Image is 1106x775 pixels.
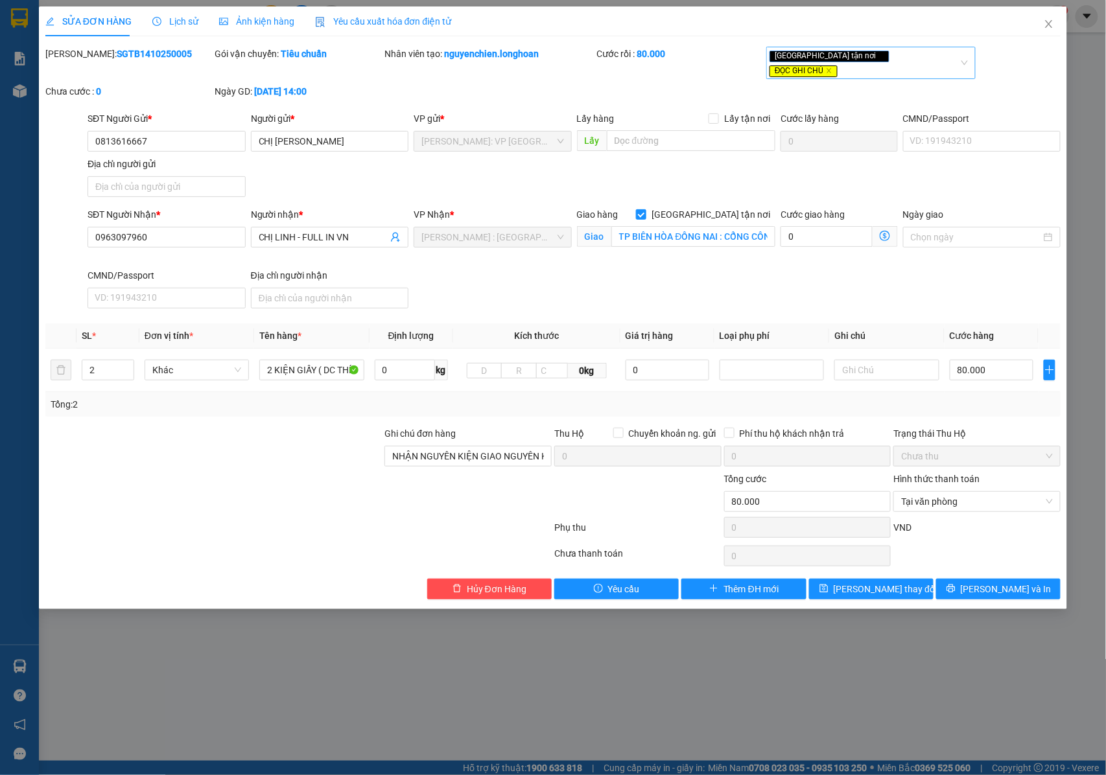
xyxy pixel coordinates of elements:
span: VND [893,522,912,533]
span: Chuyển khoản ng. gửi [624,426,722,441]
b: 80.000 [637,49,665,59]
button: deleteHủy Đơn Hàng [427,579,552,599]
span: Hồ Chí Minh : Kho Quận 12 [421,227,564,247]
span: [GEOGRAPHIC_DATA] tận nơi [770,51,889,62]
button: Close [1031,6,1067,43]
div: Ngày GD: [215,84,382,98]
div: VP gửi [414,111,572,126]
span: Giá trị hàng [626,330,674,341]
strong: PHIẾU DÁN LÊN HÀNG [91,6,262,23]
span: delete [453,584,462,594]
img: icon [315,17,325,27]
span: Ngày in phiếu: 17:02 ngày [87,26,266,40]
button: delete [51,360,71,380]
span: Thu Hộ [554,428,584,439]
input: Dọc đường [607,130,775,151]
span: Yêu cầu [608,582,640,596]
span: Lấy tận nơi [719,111,775,126]
span: SL [82,330,92,341]
span: [PHONE_NUMBER] [5,44,99,67]
input: Cước giao hàng [781,226,873,247]
div: Địa chỉ người nhận [251,268,409,283]
span: Đơn vị tính [145,330,193,341]
span: Định lượng [388,330,434,341]
span: Phí thu hộ khách nhận trả [735,426,850,441]
input: R [501,363,536,378]
span: printer [947,584,956,594]
b: Tiêu chuẩn [281,49,327,59]
span: dollar-circle [880,231,890,241]
span: Mã đơn: SGTB1410250011 [5,78,199,96]
span: [PERSON_NAME] thay đổi [834,582,937,596]
span: Ảnh kiện hàng [219,16,294,27]
span: Tổng cước [724,474,767,484]
span: VP Nhận [414,209,450,220]
span: save [819,584,829,594]
span: Lấy [577,130,607,151]
span: user-add [390,232,401,242]
span: kg [435,360,448,380]
span: CÔNG TY TNHH CHUYỂN PHÁT NHANH BẢO AN [102,44,259,67]
div: Chưa cước : [45,84,213,98]
span: Yêu cầu xuất hóa đơn điện tử [315,16,452,27]
input: Địa chỉ của người gửi [88,176,246,197]
span: close [878,52,884,59]
button: printer[PERSON_NAME] và In [936,579,1061,599]
span: Kích thước [514,330,559,341]
div: SĐT Người Gửi [88,111,246,126]
div: Gói vận chuyển: [215,47,382,61]
span: close [1044,19,1054,29]
div: [PERSON_NAME]: [45,47,213,61]
input: VD: Bàn, Ghế [259,360,364,380]
button: plus [1044,360,1056,380]
label: Cước lấy hàng [781,113,839,124]
button: save[PERSON_NAME] thay đổi [809,579,934,599]
span: edit [45,17,54,26]
span: plus [709,584,718,594]
input: D [467,363,502,378]
input: Ghi chú đơn hàng [384,446,552,467]
label: Ghi chú đơn hàng [384,428,456,439]
input: Ngày giao [911,230,1042,244]
input: Địa chỉ của người nhận [251,288,409,308]
input: C [536,363,568,378]
span: [PERSON_NAME] và In [961,582,1052,596]
span: [GEOGRAPHIC_DATA] tận nơi [646,207,775,222]
div: CMND/Passport [903,111,1061,126]
span: clock-circle [152,17,161,26]
span: Cước hàng [950,330,994,341]
div: Tổng: 2 [51,397,427,411]
span: 0kg [568,363,607,378]
div: Địa chỉ người gửi [88,157,246,171]
div: Chưa thanh toán [553,546,723,569]
th: Loại phụ phí [714,323,829,349]
span: plus [1044,365,1055,375]
label: Ngày giao [903,209,944,220]
span: Tên hàng [259,330,301,341]
div: SĐT Người Nhận [88,207,246,222]
strong: CSKH: [36,44,69,55]
div: Nhân viên tạo: [384,47,594,61]
span: picture [219,17,228,26]
span: ĐỌC GHI CHÚ [770,65,838,77]
div: Người gửi [251,111,409,126]
input: Cước lấy hàng [781,131,898,152]
span: exclamation-circle [594,584,603,594]
span: Hồ Chí Minh: VP Quận Tân Bình [421,132,564,151]
span: Hủy Đơn Hàng [467,582,526,596]
span: Chưa thu [901,446,1053,466]
b: [DATE] 14:00 [254,86,307,97]
label: Cước giao hàng [781,209,845,220]
b: 0 [96,86,101,97]
div: Người nhận [251,207,409,222]
b: nguyenchien.longhoan [444,49,539,59]
input: Ghi Chú [834,360,939,380]
span: SỬA ĐƠN HÀNG [45,16,132,27]
span: Lịch sử [152,16,198,27]
input: Giao tận nơi [611,226,775,247]
label: Hình thức thanh toán [893,474,980,484]
div: CMND/Passport [88,268,246,283]
div: Trạng thái Thu Hộ [893,426,1061,441]
span: Thêm ĐH mới [724,582,779,596]
button: exclamation-circleYêu cầu [554,579,679,599]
